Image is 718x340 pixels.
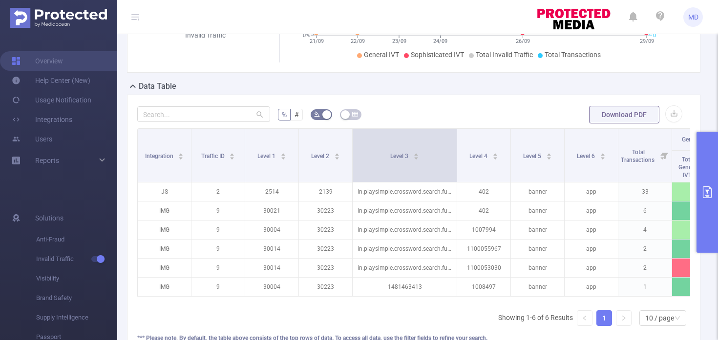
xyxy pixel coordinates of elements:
[299,220,352,239] p: 30223
[353,201,457,220] p: in.playsimple.crossword.search.fun.word.puzzles
[457,220,510,239] p: 1007994
[565,182,618,201] p: app
[173,30,238,40] div: Invalid Traffic
[413,152,419,158] div: Sort
[191,201,245,220] p: 9
[36,269,117,288] span: Visibility
[35,208,63,228] span: Solutions
[582,315,588,321] i: icon: left
[457,201,510,220] p: 402
[12,51,63,71] a: Overview
[618,220,672,239] p: 4
[178,152,184,158] div: Sort
[334,156,339,159] i: icon: caret-down
[229,152,235,158] div: Sort
[299,201,352,220] p: 30223
[678,156,698,179] span: Total General IVT
[12,90,91,110] a: Usage Notification
[457,278,510,296] p: 1008497
[565,259,618,277] p: app
[299,259,352,277] p: 30223
[413,156,419,159] i: icon: caret-down
[245,201,298,220] p: 30021
[299,240,352,258] p: 30223
[640,38,654,44] tspan: 29/09
[245,259,298,277] p: 30014
[511,259,564,277] p: banner
[353,278,457,296] p: 1481463413
[511,240,564,258] p: banner
[299,182,352,201] p: 2139
[36,230,117,249] span: Anti-Fraud
[498,310,573,326] li: Showing 1-6 of 6 Results
[351,38,365,44] tspan: 22/09
[589,106,659,123] button: Download PDF
[469,153,489,160] span: Level 4
[353,259,457,277] p: in.playsimple.crossword.search.fun.word.puzzles
[618,278,672,296] p: 1
[245,220,298,239] p: 30004
[191,259,245,277] p: 9
[12,110,72,129] a: Integrations
[245,240,298,258] p: 30014
[138,220,191,239] p: IMG
[457,240,510,258] p: 1100055967
[476,51,533,59] span: Total Invalid Traffic
[145,153,175,160] span: Integration
[511,201,564,220] p: banner
[12,71,90,90] a: Help Center (New)
[364,51,399,59] span: General IVT
[353,220,457,239] p: in.playsimple.crossword.search.fun.word.puzzles
[492,152,498,155] i: icon: caret-up
[310,38,324,44] tspan: 21/09
[353,240,457,258] p: in.playsimple.crossword.search.fun.word.puzzles
[658,129,672,182] i: Filter menu
[35,151,59,170] a: Reports
[191,182,245,201] p: 2
[35,157,59,164] span: Reports
[299,278,352,296] p: 30223
[618,240,672,258] p: 2
[600,156,605,159] i: icon: caret-down
[280,156,286,159] i: icon: caret-down
[230,156,235,159] i: icon: caret-down
[546,152,552,158] div: Sort
[36,288,117,308] span: Brand Safety
[390,153,410,160] span: Level 3
[457,259,510,277] p: 1100053030
[353,182,457,201] p: in.playsimple.crossword.search.fun.word.puzzles
[36,308,117,327] span: Supply Intelligence
[600,152,605,155] i: icon: caret-up
[492,152,498,158] div: Sort
[511,220,564,239] p: banner
[295,111,299,119] span: #
[596,310,612,326] li: 1
[546,152,551,155] i: icon: caret-up
[511,182,564,201] p: banner
[645,311,674,325] div: 10 / page
[565,278,618,296] p: app
[314,111,320,117] i: icon: bg-colors
[621,149,656,163] span: Total Transactions
[653,32,656,39] tspan: 0
[411,51,464,59] span: Sophisticated IVT
[516,38,530,44] tspan: 26/09
[413,152,419,155] i: icon: caret-up
[138,201,191,220] p: IMG
[137,106,270,122] input: Search...
[616,310,632,326] li: Next Page
[334,152,339,155] i: icon: caret-up
[334,152,340,158] div: Sort
[392,38,406,44] tspan: 23/09
[433,38,447,44] tspan: 24/09
[178,156,184,159] i: icon: caret-down
[618,201,672,220] p: 6
[36,249,117,269] span: Invalid Traffic
[12,129,52,149] a: Users
[282,111,287,119] span: %
[352,111,358,117] i: icon: table
[138,278,191,296] p: IMG
[545,51,601,59] span: Total Transactions
[618,259,672,277] p: 2
[178,152,184,155] i: icon: caret-up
